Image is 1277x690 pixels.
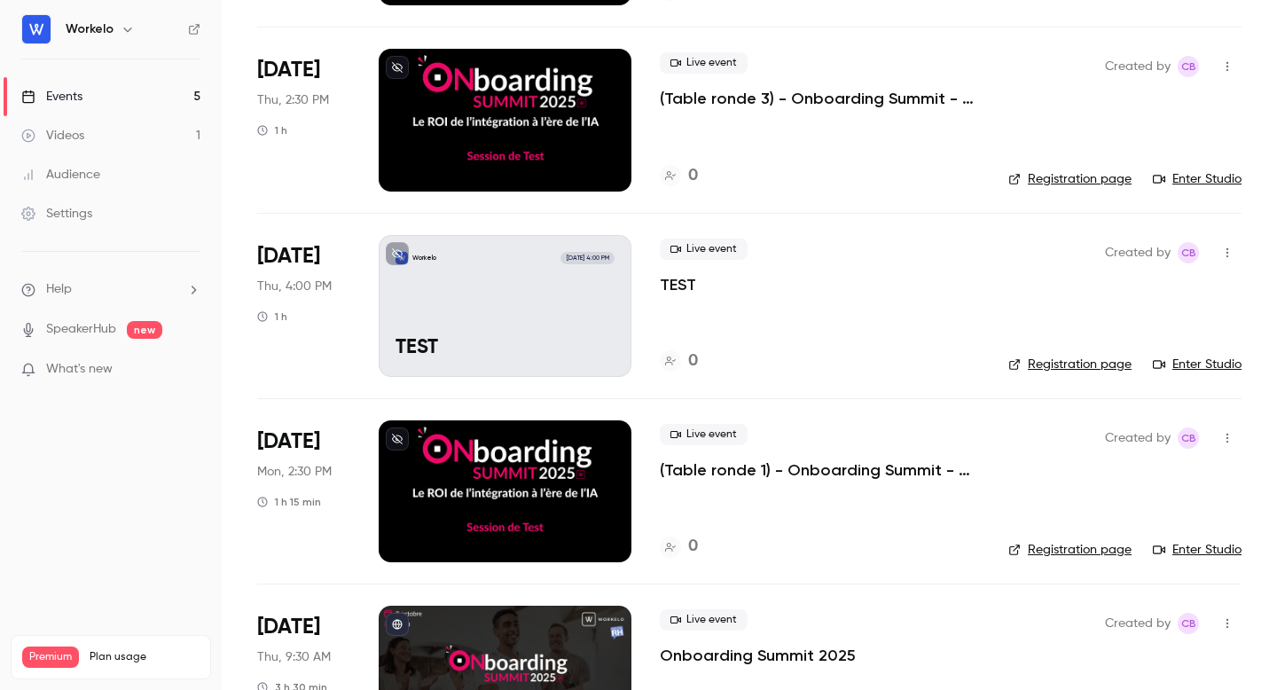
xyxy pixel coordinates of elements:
[660,424,748,445] span: Live event
[46,280,72,299] span: Help
[257,235,350,377] div: Oct 2 Thu, 4:00 PM (Europe/Paris)
[1178,242,1199,263] span: Chloé B
[660,52,748,74] span: Live event
[379,235,631,377] a: TESTWorkelo[DATE] 4:00 PMTEST
[257,495,321,509] div: 1 h 15 min
[660,609,748,631] span: Live event
[1181,242,1196,263] span: CB
[1008,170,1132,188] a: Registration page
[1178,56,1199,77] span: Chloé B
[660,164,698,188] a: 0
[1153,356,1242,373] a: Enter Studio
[22,647,79,668] span: Premium
[257,56,320,84] span: [DATE]
[560,252,614,264] span: [DATE] 4:00 PM
[21,127,84,145] div: Videos
[22,15,51,43] img: Workelo
[412,254,436,263] p: Workelo
[660,88,980,109] a: (Table ronde 3) - Onboarding Summit - Préparation de l'échange
[1153,541,1242,559] a: Enter Studio
[46,320,116,339] a: SpeakerHub
[1178,427,1199,449] span: Chloé B
[257,427,320,456] span: [DATE]
[1178,613,1199,634] span: Chloé B
[660,349,698,373] a: 0
[257,91,329,109] span: Thu, 2:30 PM
[21,280,200,299] li: help-dropdown-opener
[660,645,856,666] a: Onboarding Summit 2025
[1105,427,1171,449] span: Created by
[257,49,350,191] div: Oct 2 Thu, 2:30 PM (Europe/Paris)
[90,650,200,664] span: Plan usage
[46,360,113,379] span: What's new
[1008,541,1132,559] a: Registration page
[257,463,332,481] span: Mon, 2:30 PM
[660,459,980,481] a: (Table ronde 1) - Onboarding Summit - Préparation de l'échange
[1105,56,1171,77] span: Created by
[257,278,332,295] span: Thu, 4:00 PM
[660,274,696,295] a: TEST
[660,239,748,260] span: Live event
[66,20,114,38] h6: Workelo
[257,613,320,641] span: [DATE]
[1008,356,1132,373] a: Registration page
[21,166,100,184] div: Audience
[257,648,331,666] span: Thu, 9:30 AM
[688,349,698,373] h4: 0
[257,420,350,562] div: Oct 6 Mon, 2:30 PM (Europe/Paris)
[257,123,287,137] div: 1 h
[396,337,615,360] p: TEST
[688,535,698,559] h4: 0
[21,205,92,223] div: Settings
[21,88,82,106] div: Events
[660,535,698,559] a: 0
[127,321,162,339] span: new
[1153,170,1242,188] a: Enter Studio
[1181,427,1196,449] span: CB
[257,310,287,324] div: 1 h
[257,242,320,271] span: [DATE]
[1181,56,1196,77] span: CB
[1181,613,1196,634] span: CB
[1105,242,1171,263] span: Created by
[688,164,698,188] h4: 0
[1105,613,1171,634] span: Created by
